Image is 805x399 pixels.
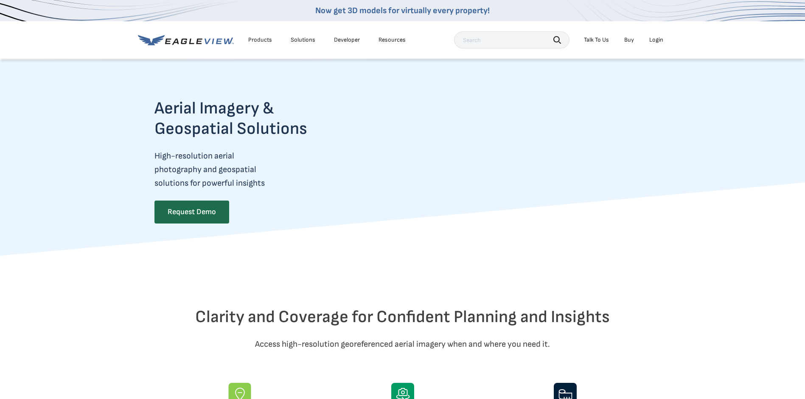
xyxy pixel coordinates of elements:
p: High-resolution aerial photography and geospatial solutions for powerful insights [154,149,340,190]
div: Login [649,36,663,44]
div: Solutions [291,36,315,44]
input: Search [454,31,569,48]
p: Access high-resolution georeferenced aerial imagery when and where you need it. [154,337,651,351]
h2: Aerial Imagery & Geospatial Solutions [154,98,340,139]
a: Developer [334,36,360,44]
a: Now get 3D models for virtually every property! [315,6,490,16]
div: Resources [379,36,406,44]
div: Products [248,36,272,44]
a: Buy [624,36,634,44]
div: Talk To Us [584,36,609,44]
h2: Clarity and Coverage for Confident Planning and Insights [154,307,651,327]
a: Request Demo [154,201,229,224]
